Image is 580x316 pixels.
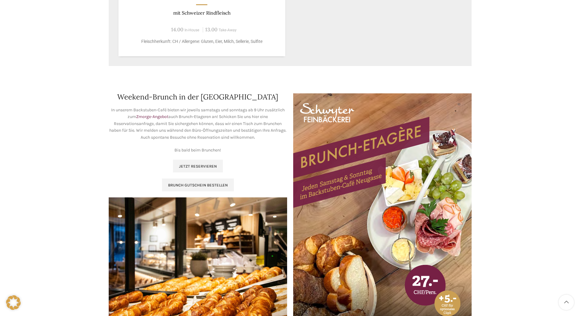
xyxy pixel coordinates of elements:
[109,93,287,101] h2: Weekend-Brunch in der [GEOGRAPHIC_DATA]
[179,164,217,169] span: Jetzt reservieren
[171,26,183,33] span: 14.00
[109,147,287,154] p: Bis bald beim Brunchen!
[168,183,228,188] span: Brunch Gutschein bestellen
[219,28,237,32] span: Take-Away
[136,114,168,119] a: Zmorge-Angebot
[126,10,278,16] p: mit Schweizer Rindfleisch
[173,160,223,172] a: Jetzt reservieren
[162,179,234,191] a: Brunch Gutschein bestellen
[126,38,278,45] p: Fleischherkunft: CH / Allergene: Gluten, Eier, Milch, Sellerie, Sulfite
[205,26,217,33] span: 13.00
[185,28,199,32] span: In-House
[109,107,287,141] p: In unserem Backstuben-Café bieten wir jeweils samstags und sonntags ab 9 Uhr zusätzlich zum auch ...
[559,295,574,310] a: Scroll to top button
